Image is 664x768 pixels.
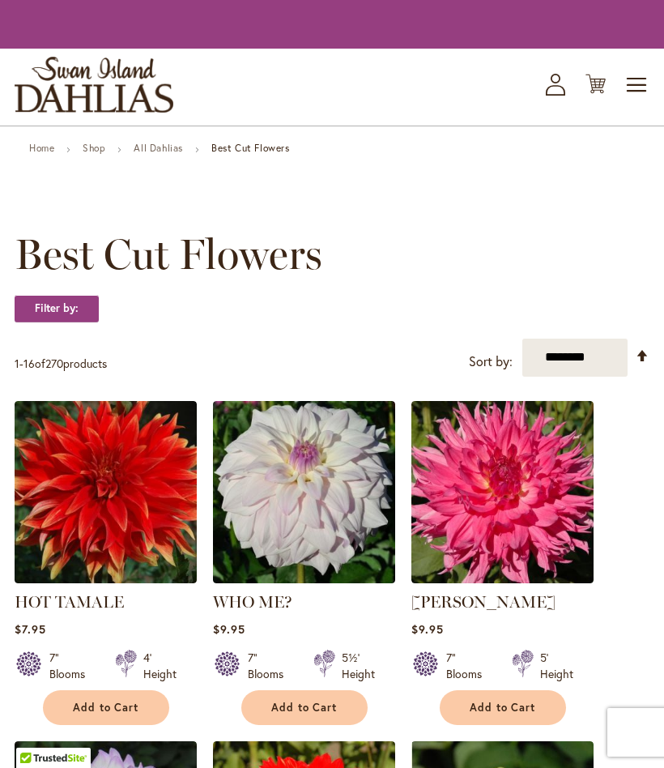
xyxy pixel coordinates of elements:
div: 5' Height [540,650,573,682]
div: 7" Blooms [248,650,294,682]
a: All Dahlias [134,142,183,154]
span: $7.95 [15,621,46,637]
a: store logo [15,57,173,113]
strong: Filter by: [15,295,99,322]
a: Who Me? [213,571,395,587]
a: HELEN RICHMOND [411,571,594,587]
iframe: Launch Accessibility Center [12,710,57,756]
span: $9.95 [411,621,444,637]
div: 4' Height [143,650,177,682]
a: HOT TAMALE [15,592,124,612]
a: WHO ME? [213,592,292,612]
span: 16 [23,356,35,371]
img: HELEN RICHMOND [411,401,594,583]
span: $9.95 [213,621,245,637]
button: Add to Cart [440,690,566,725]
span: Add to Cart [470,701,536,715]
a: Hot Tamale [15,571,197,587]
label: Sort by: [469,347,513,377]
button: Add to Cart [43,690,169,725]
button: Add to Cart [241,690,368,725]
img: Who Me? [213,401,395,583]
a: Home [29,142,54,154]
img: Hot Tamale [15,401,197,583]
a: [PERSON_NAME] [411,592,555,612]
div: 7" Blooms [446,650,492,682]
strong: Best Cut Flowers [211,142,290,154]
span: 270 [45,356,63,371]
span: Add to Cart [271,701,338,715]
div: 5½' Height [342,650,375,682]
span: Add to Cart [73,701,139,715]
div: 7" Blooms [49,650,96,682]
p: - of products [15,351,107,377]
a: Shop [83,142,105,154]
span: 1 [15,356,19,371]
span: Best Cut Flowers [15,230,322,279]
